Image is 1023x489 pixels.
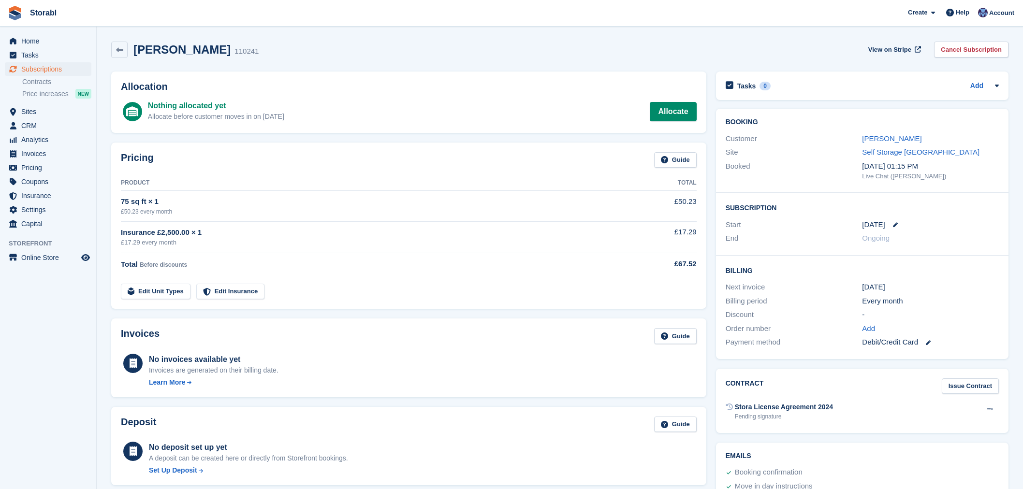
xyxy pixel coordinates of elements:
[726,323,862,334] div: Order number
[619,221,696,253] td: £17.29
[862,134,921,143] a: [PERSON_NAME]
[726,219,862,230] div: Start
[140,261,187,268] span: Before discounts
[21,147,79,160] span: Invoices
[21,251,79,264] span: Online Store
[619,191,696,221] td: £50.23
[21,48,79,62] span: Tasks
[726,452,999,460] h2: Emails
[5,175,91,188] a: menu
[862,234,890,242] span: Ongoing
[862,337,999,348] div: Debit/Credit Card
[726,378,764,394] h2: Contract
[862,161,999,172] div: [DATE] 01:15 PM
[760,82,771,90] div: 0
[149,465,197,475] div: Set Up Deposit
[726,337,862,348] div: Payment method
[121,260,138,268] span: Total
[21,217,79,230] span: Capital
[21,175,79,188] span: Coupons
[121,238,619,247] div: £17.29 every month
[149,453,348,463] p: A deposit can be created here or directly from Storefront bookings.
[862,172,999,181] div: Live Chat ([PERSON_NAME])
[654,328,697,344] a: Guide
[133,43,231,56] h2: [PERSON_NAME]
[5,217,91,230] a: menu
[121,152,154,168] h2: Pricing
[75,89,91,99] div: NEW
[862,148,979,156] a: Self Storage [GEOGRAPHIC_DATA]
[121,417,156,432] h2: Deposit
[726,282,862,293] div: Next invoice
[149,354,278,365] div: No invoices available yet
[726,296,862,307] div: Billing period
[5,147,91,160] a: menu
[149,442,348,453] div: No deposit set up yet
[726,202,999,212] h2: Subscription
[21,203,79,216] span: Settings
[989,8,1014,18] span: Account
[21,189,79,202] span: Insurance
[5,189,91,202] a: menu
[121,207,619,216] div: £50.23 every month
[5,62,91,76] a: menu
[5,133,91,146] a: menu
[5,48,91,62] a: menu
[21,161,79,174] span: Pricing
[726,133,862,144] div: Customer
[737,82,756,90] h2: Tasks
[149,377,185,388] div: Learn More
[726,147,862,158] div: Site
[735,467,803,478] div: Booking confirmation
[149,377,278,388] a: Learn More
[654,152,697,168] a: Guide
[148,112,284,122] div: Allocate before customer moves in on [DATE]
[726,161,862,181] div: Booked
[908,8,927,17] span: Create
[864,42,923,58] a: View on Stripe
[654,417,697,432] a: Guide
[121,227,619,238] div: Insurance £2,500.00 × 1
[726,265,999,275] h2: Billing
[148,100,284,112] div: Nothing allocated yet
[862,323,875,334] a: Add
[22,88,91,99] a: Price increases NEW
[5,161,91,174] a: menu
[970,81,983,92] a: Add
[735,402,833,412] div: Stora License Agreement 2024
[9,239,96,248] span: Storefront
[5,34,91,48] a: menu
[862,296,999,307] div: Every month
[5,251,91,264] a: menu
[149,465,348,475] a: Set Up Deposit
[726,118,999,126] h2: Booking
[121,284,190,300] a: Edit Unit Types
[21,119,79,132] span: CRM
[22,77,91,86] a: Contracts
[22,89,69,99] span: Price increases
[942,378,999,394] a: Issue Contract
[956,8,969,17] span: Help
[21,133,79,146] span: Analytics
[978,8,988,17] img: Tegan Ewart
[650,102,696,121] a: Allocate
[619,175,696,191] th: Total
[934,42,1008,58] a: Cancel Subscription
[196,284,265,300] a: Edit Insurance
[121,196,619,207] div: 75 sq ft × 1
[726,309,862,320] div: Discount
[121,81,697,92] h2: Allocation
[21,105,79,118] span: Sites
[619,259,696,270] div: £67.52
[121,328,160,344] h2: Invoices
[21,62,79,76] span: Subscriptions
[234,46,259,57] div: 110241
[5,203,91,216] a: menu
[149,365,278,375] div: Invoices are generated on their billing date.
[26,5,60,21] a: Storabl
[735,412,833,421] div: Pending signature
[726,233,862,244] div: End
[121,175,619,191] th: Product
[21,34,79,48] span: Home
[5,119,91,132] a: menu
